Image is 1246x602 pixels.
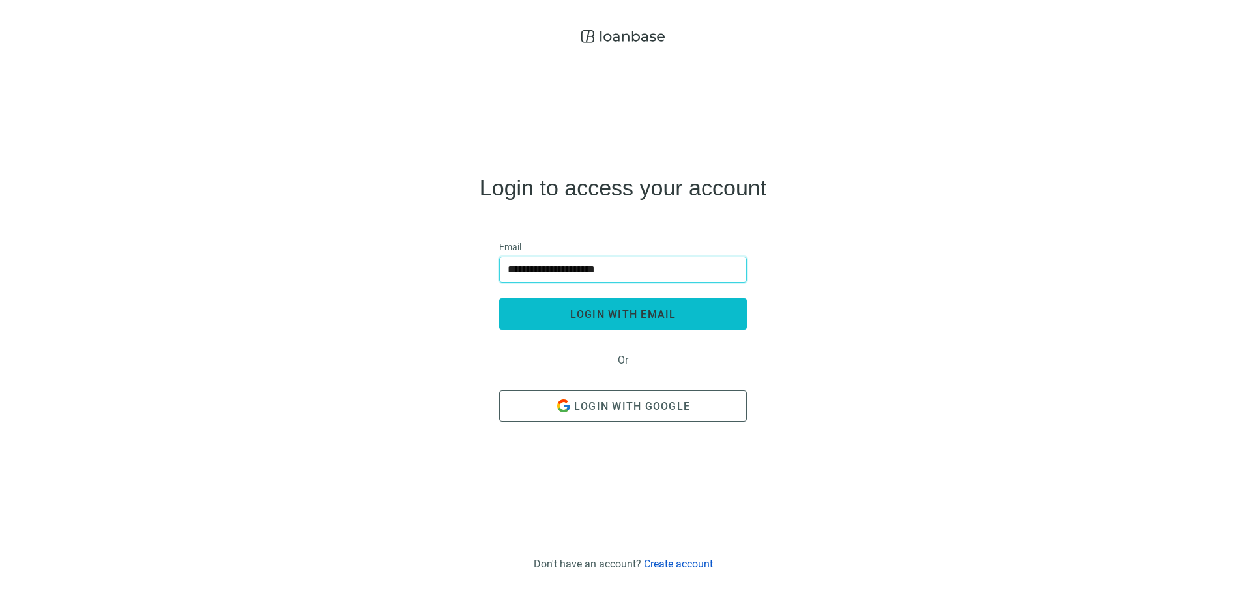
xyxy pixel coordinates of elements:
span: Email [499,240,521,254]
span: login with email [570,308,676,321]
button: Login with Google [499,390,747,422]
span: Login with Google [574,400,690,412]
a: Create account [644,558,713,570]
button: login with email [499,298,747,330]
div: Don't have an account? [534,558,713,570]
span: Or [607,354,639,366]
h4: Login to access your account [480,177,766,198]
